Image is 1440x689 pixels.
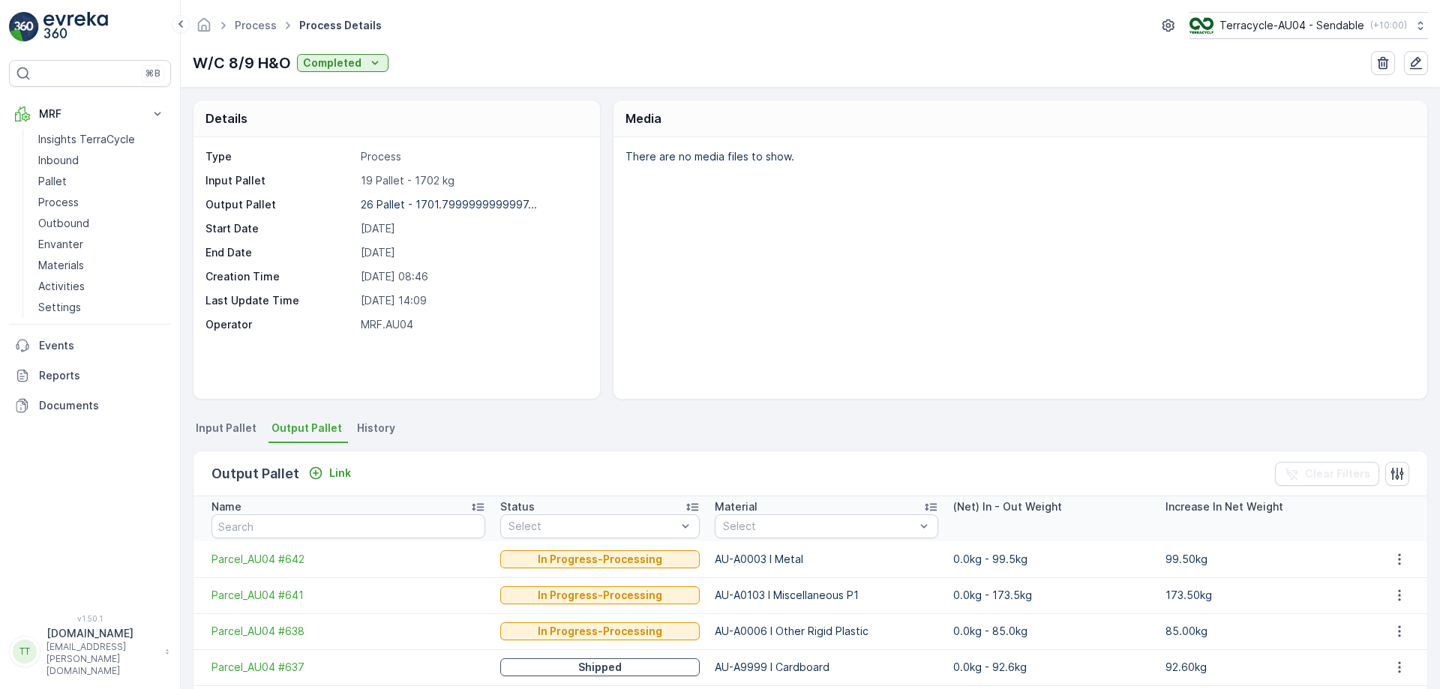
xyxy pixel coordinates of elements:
[205,197,355,212] p: Output Pallet
[538,624,662,639] p: In Progress-Processing
[32,276,171,297] a: Activities
[361,317,584,332] p: MRF.AU04
[361,245,584,260] p: [DATE]
[715,624,938,639] p: AU-A0006 I Other Rigid Plastic
[205,317,355,332] p: Operator
[1165,660,1363,675] p: 92.60kg
[38,195,79,210] p: Process
[361,269,584,284] p: [DATE] 08:46
[723,519,915,534] p: Select
[329,466,351,481] p: Link
[1165,499,1283,514] p: Increase In Net Weight
[500,499,535,514] p: Status
[357,421,395,436] span: History
[32,213,171,234] a: Outbound
[38,216,89,231] p: Outbound
[500,622,700,640] button: In Progress-Processing
[953,552,1150,567] p: 0.0kg - 99.5kg
[361,149,584,164] p: Process
[38,174,67,189] p: Pallet
[361,221,584,236] p: [DATE]
[1165,624,1363,639] p: 85.00kg
[953,588,1150,603] p: 0.0kg - 173.5kg
[205,245,355,260] p: End Date
[205,109,247,127] p: Details
[1165,552,1363,567] p: 99.50kg
[196,22,212,35] a: Homepage
[1165,588,1363,603] p: 173.50kg
[361,198,537,211] p: 26 Pallet - 1701.7999999999997...
[500,586,700,604] button: In Progress-Processing
[1219,18,1364,33] p: Terracycle-AU04 - Sendable
[715,588,938,603] p: AU-A0103 I Miscellaneous P1
[303,55,361,70] p: Completed
[578,660,622,675] p: Shipped
[538,552,662,567] p: In Progress-Processing
[205,149,355,164] p: Type
[145,67,160,79] p: ⌘B
[38,237,83,252] p: Envanter
[196,421,256,436] span: Input Pallet
[205,269,355,284] p: Creation Time
[32,234,171,255] a: Envanter
[625,109,661,127] p: Media
[211,552,485,567] a: Parcel_AU04 #642
[38,132,135,147] p: Insights TerraCycle
[625,149,1411,164] p: There are no media files to show.
[39,398,165,413] p: Documents
[38,279,85,294] p: Activities
[38,300,81,315] p: Settings
[1370,19,1407,31] p: ( +10:00 )
[9,331,171,361] a: Events
[302,464,357,482] button: Link
[715,499,757,514] p: Material
[1189,17,1213,34] img: terracycle_logo.png
[9,614,171,623] span: v 1.50.1
[38,153,79,168] p: Inbound
[205,221,355,236] p: Start Date
[1189,12,1428,39] button: Terracycle-AU04 - Sendable(+10:00)
[297,54,388,72] button: Completed
[235,19,277,31] a: Process
[953,624,1150,639] p: 0.0kg - 85.0kg
[38,258,84,273] p: Materials
[32,255,171,276] a: Materials
[500,550,700,568] button: In Progress-Processing
[715,660,938,675] p: AU-A9999 I Cardboard
[361,293,584,308] p: [DATE] 14:09
[211,624,485,639] a: Parcel_AU04 #638
[715,552,938,567] p: AU-A0003 I Metal
[211,514,485,538] input: Search
[1275,462,1379,486] button: Clear Filters
[13,640,37,664] div: TT
[953,660,1150,675] p: 0.0kg - 92.6kg
[538,588,662,603] p: In Progress-Processing
[211,660,485,675] a: Parcel_AU04 #637
[211,588,485,603] a: Parcel_AU04 #641
[39,338,165,353] p: Events
[211,463,299,484] p: Output Pallet
[211,499,241,514] p: Name
[953,499,1062,514] p: (Net) In - Out Weight
[32,150,171,171] a: Inbound
[205,173,355,188] p: Input Pallet
[9,99,171,129] button: MRF
[39,368,165,383] p: Reports
[39,106,141,121] p: MRF
[32,129,171,150] a: Insights TerraCycle
[32,192,171,213] a: Process
[1305,466,1370,481] p: Clear Filters
[361,173,584,188] p: 19 Pallet - 1702 kg
[500,658,700,676] button: Shipped
[508,519,676,534] p: Select
[32,171,171,192] a: Pallet
[9,626,171,677] button: TT[DOMAIN_NAME][EMAIL_ADDRESS][PERSON_NAME][DOMAIN_NAME]
[193,52,291,74] p: W/C 8/9 H&O
[46,626,157,641] p: [DOMAIN_NAME]
[43,12,108,42] img: logo_light-DOdMpM7g.png
[9,361,171,391] a: Reports
[205,293,355,308] p: Last Update Time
